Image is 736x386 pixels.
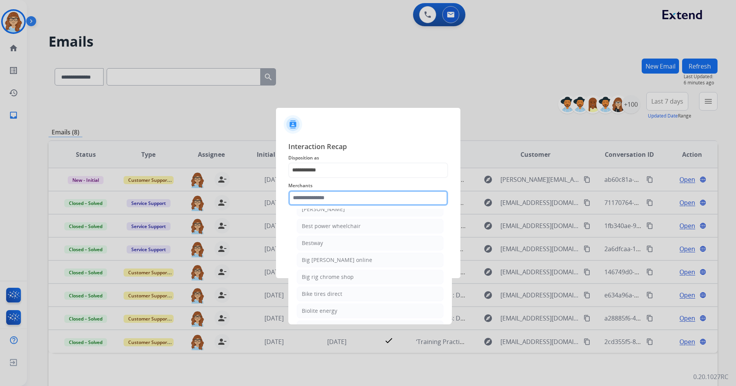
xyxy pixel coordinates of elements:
[288,153,448,163] span: Disposition as
[302,205,345,213] div: [PERSON_NAME]
[302,290,342,298] div: Bike tires direct
[302,307,337,315] div: Biolite energy
[302,273,354,281] div: Big rig chrome shop
[302,256,372,264] div: Big [PERSON_NAME] online
[288,181,448,190] span: Merchants
[302,239,323,247] div: Bestway
[284,115,302,134] img: contactIcon
[302,222,361,230] div: Best power wheelchair
[302,324,325,332] div: Biosense
[288,141,448,153] span: Interaction Recap
[693,372,728,381] p: 0.20.1027RC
